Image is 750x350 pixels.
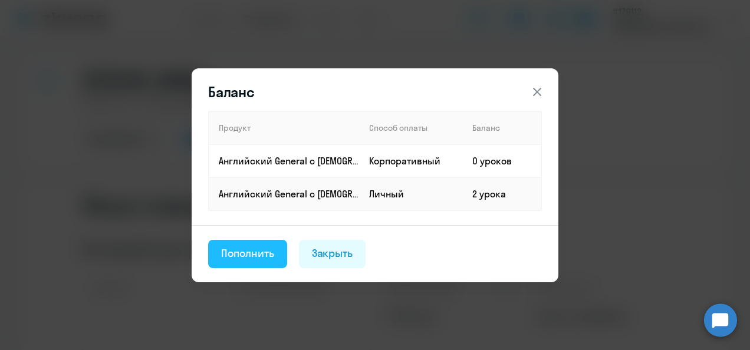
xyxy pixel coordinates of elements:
[192,82,558,101] header: Баланс
[463,144,541,177] td: 0 уроков
[208,240,287,268] button: Пополнить
[463,111,541,144] th: Баланс
[299,240,366,268] button: Закрыть
[360,144,463,177] td: Корпоративный
[219,154,359,167] p: Английский General с [DEMOGRAPHIC_DATA] преподавателем
[221,246,274,261] div: Пополнить
[360,177,463,210] td: Личный
[312,246,353,261] div: Закрыть
[360,111,463,144] th: Способ оплаты
[219,187,359,200] p: Английский General с [DEMOGRAPHIC_DATA] преподавателем
[463,177,541,210] td: 2 урока
[209,111,360,144] th: Продукт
